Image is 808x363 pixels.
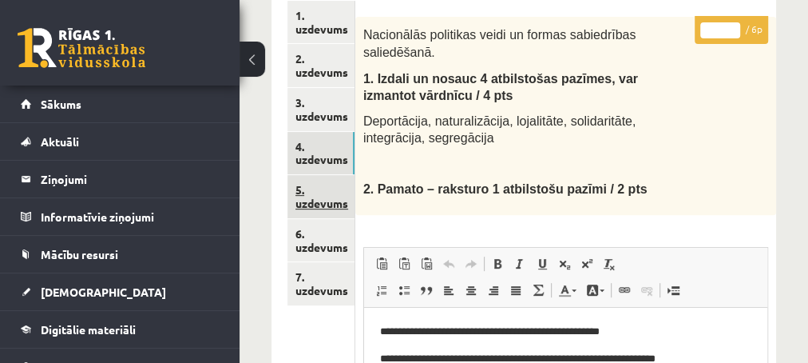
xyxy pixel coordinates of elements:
a: Justify [505,280,527,301]
legend: Ziņojumi [41,161,220,197]
a: Center [460,280,482,301]
span: 1. Izdali un nosauc 4 atbilstošas pazīmes, var izmantot vārdnīcu / 4 pts [363,72,638,102]
p: / 6p [695,16,768,44]
a: Rīgas 1. Tālmācības vidusskola [18,28,145,68]
a: Align Left [438,280,460,301]
a: Underline (Ctrl+U) [531,253,553,274]
a: Insert/Remove Bulleted List [393,280,415,301]
span: Sākums [41,97,81,111]
a: 7. uzdevums [287,262,354,305]
a: 4. uzdevums [287,132,354,175]
a: Digitālie materiāli [21,311,220,348]
a: Ziņojumi [21,161,220,197]
a: Remove Format [598,253,620,274]
p: ​​ [363,113,688,146]
a: Aktuāli [21,123,220,160]
a: 3. uzdevums [287,88,354,131]
a: Undo (Ctrl+Z) [438,253,460,274]
a: Paste as plain text (Ctrl+Shift+V) [393,253,415,274]
a: Insert/Remove Numbered List [370,280,393,301]
a: Background Color [581,280,609,301]
a: Superscript [576,253,598,274]
a: Paste from Word [415,253,438,274]
a: Italic (Ctrl+I) [509,253,531,274]
a: Mācību resursi [21,236,220,273]
a: Block Quote [415,280,438,301]
span: Aktuāli [41,134,79,149]
a: 1. uzdevums [287,1,354,44]
a: 2. uzdevums [287,44,354,87]
span: [DEMOGRAPHIC_DATA] [41,285,166,299]
a: Paste (Ctrl+V) [370,253,393,274]
span: Nacionālās politikas veidi un formas sabiedrības saliedēšanā. [363,28,636,60]
a: 5. uzdevums [287,175,354,218]
a: Subscript [553,253,576,274]
a: Bold (Ctrl+B) [486,253,509,274]
body: Editor, wiswyg-editor-47433818485660-1759993823-791 [16,16,386,33]
a: Sākums [21,86,220,122]
span: Deportācija, naturalizācija, lojalitāte, solidaritāte, integrācija, segregācija [363,114,636,145]
legend: Informatīvie ziņojumi [41,198,220,235]
a: Math [527,280,549,301]
a: Text Color [553,280,581,301]
span: 2. Pamato – raksturo 1 atbilstošu pazīmi / 2 pts [363,182,648,196]
a: Unlink [636,280,658,301]
span: Mācību resursi [41,247,118,261]
a: Informatīvie ziņojumi [21,198,220,235]
a: Align Right [482,280,505,301]
span: Digitālie materiāli [41,322,136,337]
a: Insert Page Break for Printing [662,280,684,301]
a: 6. uzdevums [287,219,354,262]
body: Editor, wiswyg-editor-user-answer-47433819163740 [16,16,387,59]
a: Redo (Ctrl+Y) [460,253,482,274]
a: Link (Ctrl+K) [613,280,636,301]
a: [DEMOGRAPHIC_DATA] [21,273,220,310]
